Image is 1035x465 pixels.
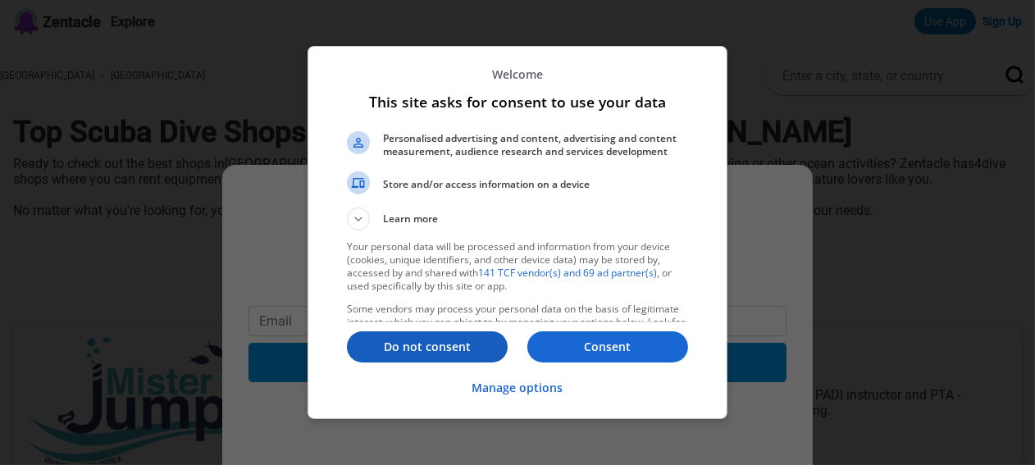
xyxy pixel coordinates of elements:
[383,178,688,191] span: Store and/or access information on a device
[347,339,508,355] p: Do not consent
[527,339,688,355] p: Consent
[347,240,688,293] p: Your personal data will be processed and information from your device (cookies, unique identifier...
[527,331,688,362] button: Consent
[472,371,563,406] button: Manage options
[383,212,438,230] span: Learn more
[383,132,688,158] span: Personalised advertising and content, advertising and content measurement, audience research and ...
[347,303,688,355] p: Some vendors may process your personal data on the basis of legitimate interest, which you can ob...
[347,331,508,362] button: Do not consent
[347,207,688,230] button: Learn more
[347,92,688,112] h1: This site asks for consent to use your data
[478,266,657,280] a: 141 TCF vendor(s) and 69 ad partner(s)
[472,380,563,396] p: Manage options
[347,66,688,82] p: Welcome
[308,46,727,420] div: This site asks for consent to use your data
